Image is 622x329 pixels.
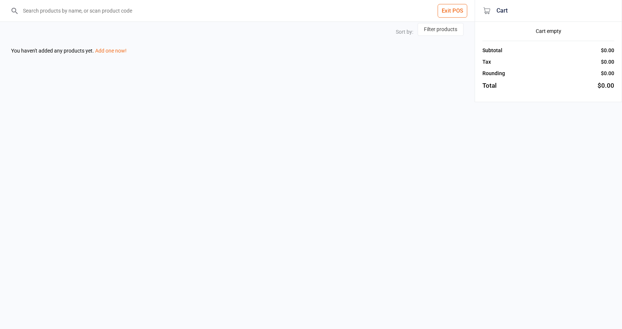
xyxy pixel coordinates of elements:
[601,70,614,77] div: $0.00
[482,47,502,54] div: Subtotal
[598,81,614,91] div: $0.00
[418,23,464,36] button: Filter products
[601,58,614,66] div: $0.00
[482,58,491,66] div: Tax
[482,27,614,35] div: Cart empty
[11,47,464,55] div: You haven't added any products yet.
[482,81,496,91] div: Total
[601,47,614,54] div: $0.00
[95,48,127,54] a: Add one now!
[482,70,505,77] div: Rounding
[396,29,413,35] label: Sort by:
[438,4,467,18] button: Exit POS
